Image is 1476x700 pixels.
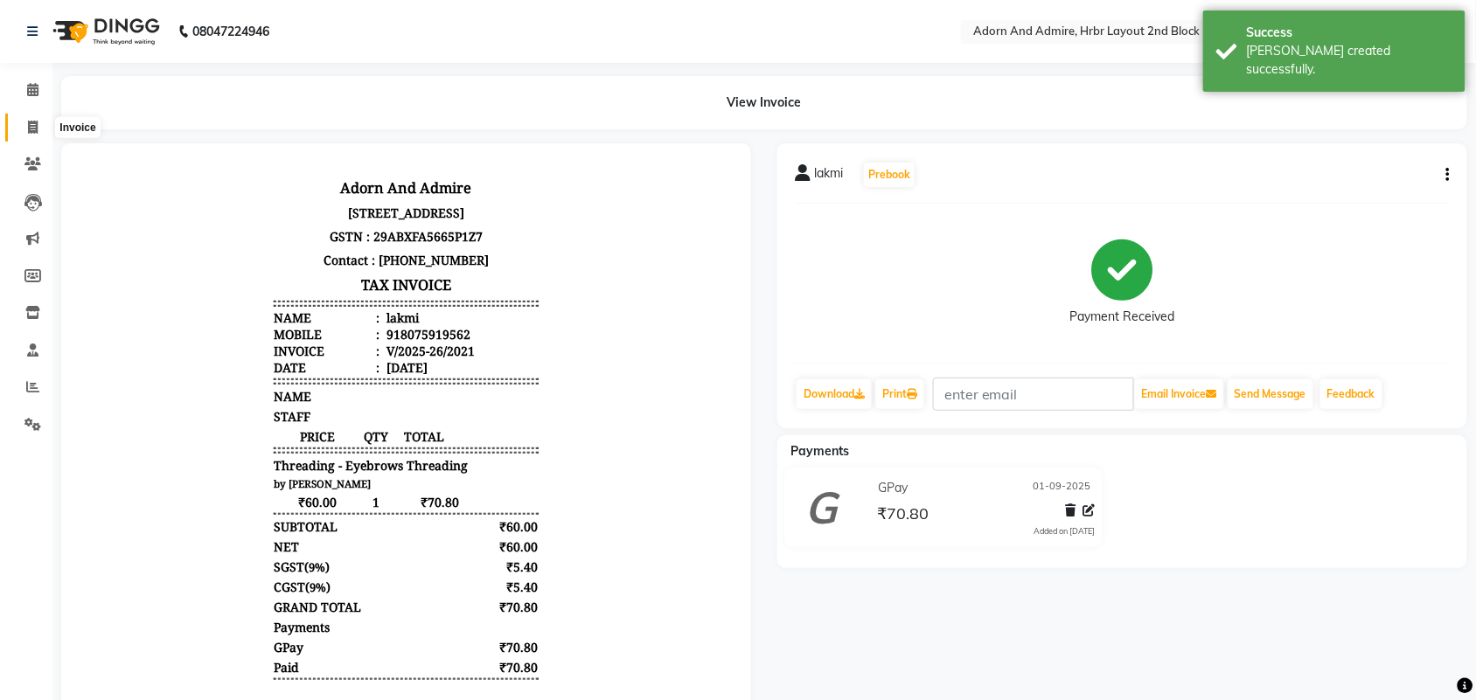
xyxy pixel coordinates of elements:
div: ₹5.40 [391,398,460,414]
div: ₹60.00 [391,357,460,374]
p: Please visit again ! [195,530,459,546]
div: Added on [DATE] [1034,525,1096,537]
span: ₹60.00 [195,333,282,350]
span: lakmi [814,164,843,189]
div: View Invoice [61,76,1467,129]
span: Threading - Eyebrows Threading [195,296,389,313]
span: 9% [230,399,247,414]
span: : [297,165,301,182]
div: GRAND TOTAL [195,438,282,454]
span: : [297,149,301,165]
div: 918075919562 [304,165,392,182]
div: Paid [195,498,220,515]
span: QTY [282,267,311,284]
div: Invoice [195,182,301,198]
div: V/2025-26/2021 [304,182,396,198]
button: Send Message [1228,379,1313,409]
span: 01-09-2025 [1034,479,1091,497]
p: Contact : [PHONE_NUMBER] [195,87,459,111]
a: Download [797,379,872,409]
p: GSTN : 29ABXFA5665P1Z7 [195,64,459,87]
div: NET [195,378,220,394]
button: Email Invoice [1135,379,1224,409]
span: SGST [195,398,226,414]
h3: Adorn And Admire [195,14,459,40]
span: 9% [231,419,247,434]
small: by [PERSON_NAME] [195,316,292,329]
span: : [297,182,301,198]
div: Payments [195,458,251,475]
div: Payment Received [1070,308,1175,327]
span: : [297,198,301,215]
div: ( ) [195,418,252,434]
div: ₹70.80 [391,478,460,495]
input: enter email [933,378,1134,411]
span: ₹70.80 [877,503,929,528]
span: GPay [878,479,908,497]
img: logo [45,7,164,56]
div: ₹70.80 [391,438,460,454]
span: STAFF [195,247,232,264]
h3: TAX INVOICE [195,111,459,137]
div: ₹70.80 [391,498,460,515]
span: CGST [195,418,226,434]
div: ₹5.40 [391,418,460,434]
div: Mobile [195,165,301,182]
span: TOTAL [311,267,380,284]
span: GPay [195,478,225,495]
div: lakmi [304,149,340,165]
span: Payments [790,443,849,459]
span: ₹70.80 [311,333,380,350]
span: PRICE [195,267,282,284]
span: NAME [195,227,233,244]
span: 1 [282,333,311,350]
div: Name [195,149,301,165]
div: ( ) [195,398,251,414]
div: [DATE] [304,198,349,215]
a: Feedback [1320,379,1382,409]
a: Print [875,379,924,409]
p: [STREET_ADDRESS] [195,40,459,64]
div: Invoice [55,117,100,138]
div: Success [1247,24,1452,42]
div: Bill created successfully. [1247,42,1452,79]
b: 08047224946 [192,7,269,56]
div: SUBTOTAL [195,357,259,374]
div: Date [195,198,301,215]
div: ₹60.00 [391,378,460,394]
button: Prebook [864,163,915,187]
